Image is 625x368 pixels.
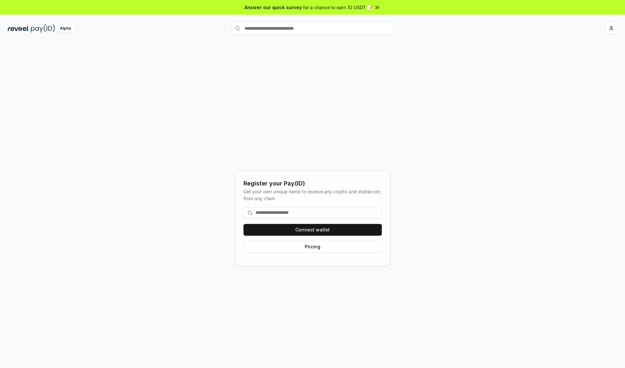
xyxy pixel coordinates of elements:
span: for a chance to earn 10 USDT 📝 [303,4,373,11]
img: pay_id [31,24,55,33]
div: Register your Pay(ID) [243,179,382,188]
button: Connect wallet [243,224,382,236]
button: Pricing [243,241,382,253]
span: Answer our quick survey [244,4,302,11]
div: Get your own unique name to receive any crypto and stablecoin, from any chain [243,188,382,202]
div: Alpha [56,24,75,33]
img: reveel_dark [8,24,30,33]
